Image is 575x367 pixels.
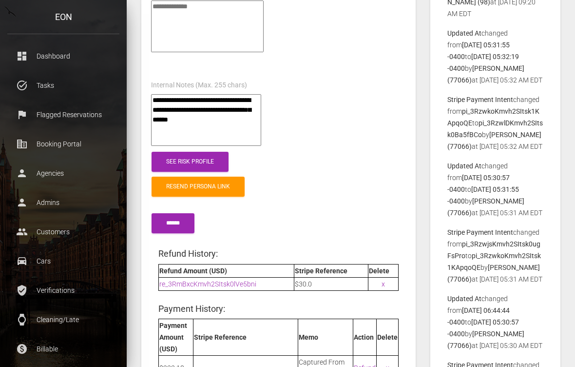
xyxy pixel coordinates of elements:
p: Cleaning/Late [15,312,112,327]
a: flag Flagged Reservations [7,102,119,127]
b: [DATE] 05:32:19 -0400 [447,53,519,72]
a: Resend Persona Link [152,177,245,197]
a: paid Billable [7,337,119,361]
b: Updated At [447,29,481,37]
p: Flagged Reservations [15,107,112,122]
p: changed from to by at [DATE] 05:31 AM EDT [447,226,543,285]
b: [PERSON_NAME] (77066) [447,197,524,217]
th: Stripe Reference [193,319,298,355]
h4: Refund History: [158,247,399,260]
b: [DATE] 05:30:57 -0400 [447,174,510,193]
b: [DATE] 05:30:57 -0400 [447,318,519,338]
b: [PERSON_NAME] (77066) [447,264,540,283]
p: Booking Portal [15,137,112,151]
b: pi_3RzwjsKmvh2SItsk0ugFsPro [447,240,540,260]
p: changed from to by at [DATE] 05:31 AM EDT [447,160,543,219]
td: $30.0 [294,277,368,290]
p: Tasks [15,78,112,93]
p: Admins [15,195,112,210]
a: drive_eta Cars [7,249,119,273]
a: re_3RmBxcKmvh2SItsk0lVe5bni [159,280,256,288]
th: Stripe Reference [294,264,368,277]
b: [DATE] 05:31:55 -0400 [447,185,519,205]
b: Stripe Payment Intent [447,228,513,236]
a: person Admins [7,190,119,215]
a: x [382,280,385,288]
a: See Risk Profile [152,152,229,172]
h4: Payment History: [158,303,399,315]
label: Internal Notes (Max. 255 chars) [151,81,247,90]
b: pi_3RzwkoKmvh2SItsk1KApqoQE [447,252,541,271]
b: [PERSON_NAME] (77066) [447,131,541,150]
b: [DATE] 05:31:55 -0400 [447,41,510,61]
b: [PERSON_NAME] (77066) [447,64,524,84]
p: Agencies [15,166,112,181]
p: Verifications [15,283,112,298]
p: changed from to by at [DATE] 05:32 AM EDT [447,27,543,86]
b: Stripe Payment Intent [447,96,513,103]
a: task_alt Tasks [7,73,119,98]
a: watch Cleaning/Late [7,307,119,332]
th: Memo [298,319,353,355]
a: people Customers [7,220,119,244]
th: Delete [377,319,399,355]
p: Billable [15,342,112,356]
a: corporate_fare Booking Portal [7,132,119,156]
p: Cars [15,254,112,268]
a: verified_user Verifications [7,278,119,303]
a: dashboard Dashboard [7,44,119,68]
b: pi_3RzwlDKmvh2SItsk0Ba5fBCo [447,119,543,139]
th: Payment Amount (USD) [159,319,193,355]
p: changed from to by at [DATE] 05:30 AM EDT [447,293,543,351]
th: Action [353,319,377,355]
th: Delete [368,264,399,277]
a: person Agencies [7,161,119,185]
p: Customers [15,224,112,239]
b: pi_3RzwkoKmvh2SItsk1KApqoQE [447,107,539,127]
b: [PERSON_NAME] (77066) [447,330,524,349]
b: [DATE] 06:44:44 -0400 [447,306,510,326]
b: Updated At [447,162,481,170]
th: Refund Amount (USD) [159,264,294,277]
b: Updated At [447,295,481,303]
p: Dashboard [15,49,112,63]
p: changed from to by at [DATE] 05:32 AM EDT [447,94,543,152]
